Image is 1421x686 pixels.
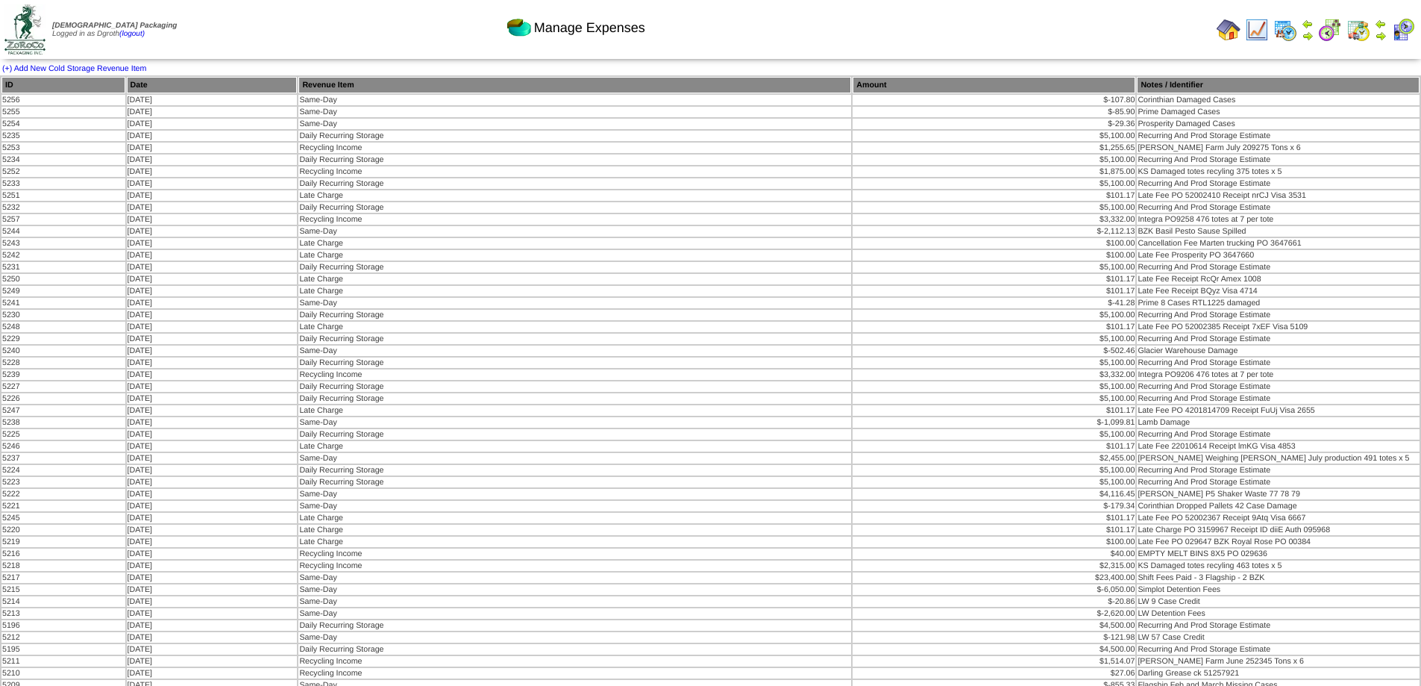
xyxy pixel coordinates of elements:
td: Recycling Income [298,166,851,177]
td: 5231 [1,262,125,272]
td: Same-Day [298,119,851,129]
td: 5217 [1,573,125,583]
td: Late Charge [298,250,851,261]
td: Daily Recurring Storage [298,465,851,475]
td: 5227 [1,381,125,392]
div: $101.17 [853,322,1135,331]
td: Daily Recurring Storage [298,429,851,440]
td: 5250 [1,274,125,284]
td: Same-Day [298,584,851,595]
img: pie_chart2.png [507,16,531,40]
td: 5196 [1,620,125,631]
td: [DATE] [127,393,298,404]
td: [PERSON_NAME] Weighing [PERSON_NAME] July production 491 totes x 5 [1137,453,1420,464]
td: Recurring And Prod Storage Estimate [1137,465,1420,475]
td: Late Fee PO 52002385 Receipt 7xEF Visa 5109 [1137,322,1420,332]
td: 5243 [1,238,125,249]
td: [DATE] [127,107,298,117]
td: BZK Basil Pesto Sause Spilled [1137,226,1420,237]
div: $5,100.00 [853,478,1135,487]
div: $101.17 [853,275,1135,284]
td: [DATE] [127,584,298,595]
td: 5256 [1,95,125,105]
td: 5242 [1,250,125,261]
img: arrowleft.gif [1302,18,1314,30]
td: [DATE] [127,429,298,440]
td: 5253 [1,143,125,153]
td: Same-Day [298,226,851,237]
a: (logout) [119,30,145,38]
div: $5,100.00 [853,155,1135,164]
span: Manage Expenses [534,20,645,36]
div: $40.00 [853,549,1135,558]
td: 5252 [1,166,125,177]
img: calendarcustomer.gif [1391,18,1415,42]
td: [DATE] [127,513,298,523]
td: Daily Recurring Storage [298,620,851,631]
td: [DATE] [127,202,298,213]
td: [DATE] [127,250,298,261]
div: $-121.98 [853,633,1135,642]
td: Corinthian Dropped Pallets 42 Case Damage [1137,501,1420,511]
td: [DATE] [127,310,298,320]
td: EMPTY MELT BINS 8X5 PO 029636 [1137,549,1420,559]
td: Prime 8 Cases RTL1225 damaged [1137,298,1420,308]
div: $4,500.00 [853,621,1135,630]
div: $-29.36 [853,119,1135,128]
div: $4,116.45 [853,490,1135,499]
td: Same-Day [298,417,851,428]
div: $101.17 [853,287,1135,296]
td: Recurring And Prod Storage Estimate [1137,429,1420,440]
div: $-20.86 [853,597,1135,606]
td: 5248 [1,322,125,332]
td: 5211 [1,656,125,667]
div: $5,100.00 [853,334,1135,343]
td: Glacier Warehouse Damage [1137,346,1420,356]
div: $-85.90 [853,107,1135,116]
td: [DATE] [127,477,298,487]
div: $-107.80 [853,96,1135,105]
td: [DATE] [127,95,298,105]
td: Late Charge [298,238,851,249]
td: Same-Day [298,95,851,105]
td: Darling Grease ck 51257921 [1137,668,1420,679]
div: $101.17 [853,406,1135,415]
td: Prosperity Damaged Cases [1137,119,1420,129]
td: Late Charge [298,274,851,284]
td: 5240 [1,346,125,356]
div: $1,875.00 [853,167,1135,176]
div: $3,332.00 [853,215,1135,224]
td: [DATE] [127,489,298,499]
td: Recurring And Prod Storage Estimate [1137,477,1420,487]
td: Daily Recurring Storage [298,202,851,213]
td: 5213 [1,608,125,619]
td: [DATE] [127,214,298,225]
td: 5230 [1,310,125,320]
img: zoroco-logo-small.webp [4,4,46,54]
td: Daily Recurring Storage [298,358,851,368]
div: $100.00 [853,239,1135,248]
td: Recycling Income [298,668,851,679]
td: [DATE] [127,537,298,547]
td: [PERSON_NAME] Farm June 252345 Tons x 6 [1137,656,1420,667]
td: [DATE] [127,561,298,571]
td: Recurring And Prod Storage Estimate [1137,644,1420,655]
div: $5,100.00 [853,179,1135,188]
div: $5,100.00 [853,382,1135,391]
td: 5222 [1,489,125,499]
td: Recurring And Prod Storage Estimate [1137,393,1420,404]
td: Same-Day [298,501,851,511]
td: Daily Recurring Storage [298,477,851,487]
td: [DATE] [127,441,298,452]
td: [DATE] [127,286,298,296]
td: 5225 [1,429,125,440]
td: Daily Recurring Storage [298,131,851,141]
td: [DATE] [127,238,298,249]
td: Late Charge [298,513,851,523]
div: $5,100.00 [853,394,1135,403]
td: [DATE] [127,620,298,631]
div: $-2,620.00 [853,609,1135,618]
td: [DATE] [127,346,298,356]
td: [DATE] [127,155,298,165]
td: [DATE] [127,465,298,475]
